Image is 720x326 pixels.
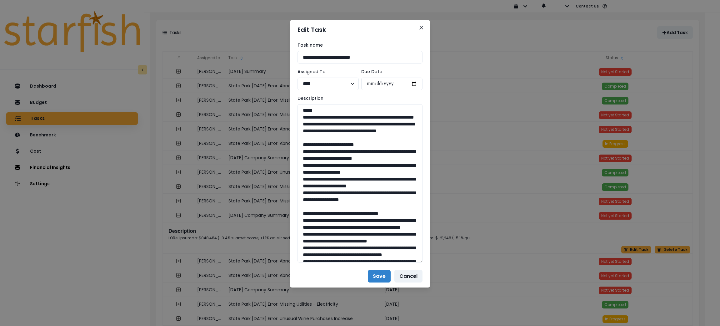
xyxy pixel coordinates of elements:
label: Description [297,95,419,102]
label: Assigned To [297,69,355,75]
header: Edit Task [290,20,430,39]
button: Cancel [394,270,422,283]
label: Task name [297,42,419,48]
button: Close [416,23,426,33]
label: Due Date [361,69,419,75]
button: Save [368,270,391,283]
